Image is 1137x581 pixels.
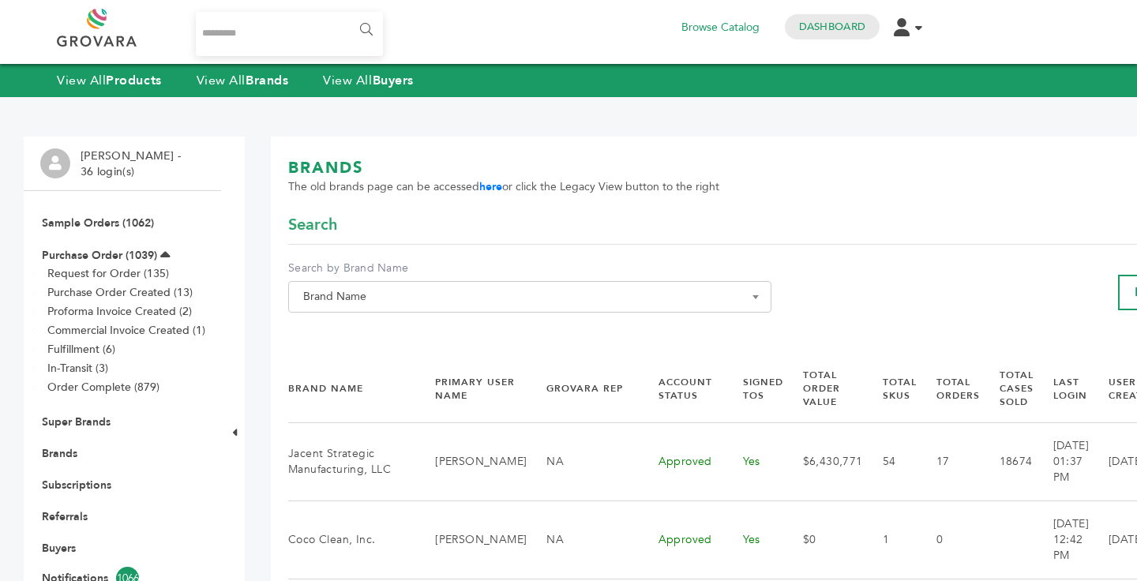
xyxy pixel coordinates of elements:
a: Request for Order (135) [47,266,169,281]
a: View AllBrands [197,72,289,89]
th: Total Cases Sold [980,355,1034,422]
a: Proforma Invoice Created (2) [47,304,192,319]
th: Primary User Name [415,355,527,422]
td: Yes [723,422,783,500]
td: 54 [863,422,917,500]
th: Total SKUs [863,355,917,422]
a: Order Complete (879) [47,380,159,395]
td: $6,430,771 [783,422,863,500]
a: Purchase Order (1039) [42,248,157,263]
strong: Buyers [373,72,414,89]
td: [DATE] 12:42 PM [1034,500,1089,579]
td: [PERSON_NAME] [415,500,527,579]
th: Last Login [1034,355,1089,422]
td: NA [527,500,638,579]
a: Purchase Order Created (13) [47,285,193,300]
a: Referrals [42,509,88,524]
th: Grovara Rep [527,355,638,422]
th: Total Orders [917,355,980,422]
td: [DATE] 01:37 PM [1034,422,1089,500]
a: Browse Catalog [681,19,760,36]
a: Brands [42,446,77,461]
span: Search [288,214,337,236]
a: here [479,179,502,194]
th: Brand Name [288,355,415,422]
a: Buyers [42,541,76,556]
strong: Brands [246,72,288,89]
td: 17 [917,422,980,500]
a: View AllProducts [57,72,162,89]
td: Approved [639,500,723,579]
th: Signed TOS [723,355,783,422]
strong: Products [106,72,161,89]
th: Account Status [639,355,723,422]
input: Search... [196,12,383,56]
a: Commercial Invoice Created (1) [47,323,205,338]
td: 1 [863,500,917,579]
td: Yes [723,500,783,579]
a: Sample Orders (1062) [42,216,154,231]
td: NA [527,422,638,500]
td: Approved [639,422,723,500]
img: profile.png [40,148,70,178]
td: 0 [917,500,980,579]
td: Jacent Strategic Manufacturing, LLC [288,422,415,500]
td: $0 [783,500,863,579]
label: Search by Brand Name [288,261,771,276]
span: The old brands page can be accessed or click the Legacy View button to the right [288,179,719,195]
a: Super Brands [42,414,111,429]
th: Total Order Value [783,355,863,422]
a: Dashboard [799,20,865,34]
td: 18674 [980,422,1034,500]
span: Brand Name [288,281,771,313]
li: [PERSON_NAME] - 36 login(s) [81,148,185,179]
span: Brand Name [297,286,763,308]
td: Coco Clean, Inc. [288,500,415,579]
a: Subscriptions [42,478,111,493]
a: View AllBuyers [323,72,414,89]
a: Fulfillment (6) [47,342,115,357]
td: [PERSON_NAME] [415,422,527,500]
h1: BRANDS [288,157,719,179]
a: In-Transit (3) [47,361,108,376]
